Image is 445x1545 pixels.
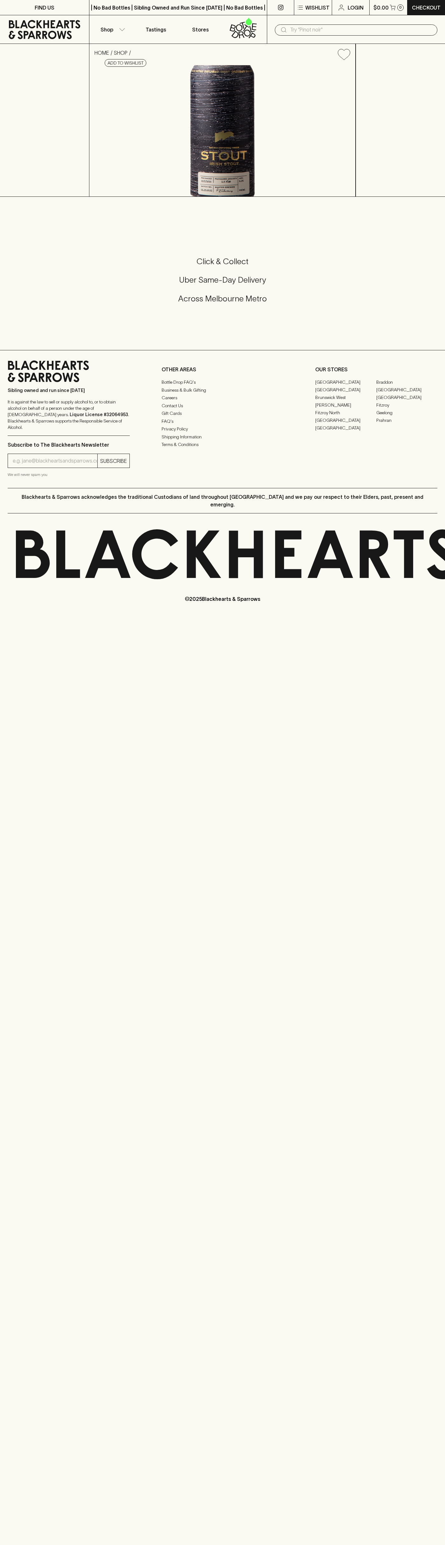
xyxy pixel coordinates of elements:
strong: Liquor License #32064953 [70,412,128,417]
p: Login [348,4,364,11]
a: Braddon [376,378,437,386]
p: Checkout [412,4,441,11]
h5: Uber Same-Day Delivery [8,275,437,285]
a: [GEOGRAPHIC_DATA] [315,424,376,432]
a: Gift Cards [162,410,284,417]
p: Tastings [146,26,166,33]
p: It is against the law to sell or supply alcohol to, or to obtain alcohol on behalf of a person un... [8,399,130,430]
p: OUR STORES [315,366,437,373]
input: Try "Pinot noir" [290,25,432,35]
a: Contact Us [162,402,284,409]
a: SHOP [114,50,128,56]
a: Fitzroy [376,401,437,409]
a: [GEOGRAPHIC_DATA] [315,386,376,394]
a: [GEOGRAPHIC_DATA] [315,416,376,424]
div: Call to action block [8,231,437,337]
a: Shipping Information [162,433,284,441]
a: Stores [178,15,223,44]
p: SUBSCRIBE [100,457,127,465]
a: Tastings [134,15,178,44]
p: $0.00 [373,4,389,11]
a: Bottle Drop FAQ's [162,379,284,386]
p: 0 [399,6,402,9]
a: Fitzroy North [315,409,376,416]
a: [GEOGRAPHIC_DATA] [315,378,376,386]
button: Shop [89,15,134,44]
img: 34751.png [89,65,355,196]
h5: Across Melbourne Metro [8,293,437,304]
a: Prahran [376,416,437,424]
p: Sibling owned and run since [DATE] [8,387,130,394]
p: Stores [192,26,209,33]
a: HOME [94,50,109,56]
a: Terms & Conditions [162,441,284,449]
a: Geelong [376,409,437,416]
p: Blackhearts & Sparrows acknowledges the traditional Custodians of land throughout [GEOGRAPHIC_DAT... [12,493,433,508]
input: e.g. jane@blackheartsandsparrows.com.au [13,456,97,466]
h5: Click & Collect [8,256,437,267]
a: Careers [162,394,284,402]
a: Brunswick West [315,394,376,401]
a: [GEOGRAPHIC_DATA] [376,394,437,401]
button: Add to wishlist [105,59,146,67]
p: Wishlist [305,4,330,11]
a: Business & Bulk Gifting [162,386,284,394]
button: Add to wishlist [335,46,353,63]
a: FAQ's [162,417,284,425]
p: FIND US [35,4,54,11]
button: SUBSCRIBE [98,454,129,468]
a: [GEOGRAPHIC_DATA] [376,386,437,394]
p: Subscribe to The Blackhearts Newsletter [8,441,130,449]
a: [PERSON_NAME] [315,401,376,409]
p: Shop [101,26,113,33]
a: Privacy Policy [162,425,284,433]
p: We will never spam you [8,471,130,478]
p: OTHER AREAS [162,366,284,373]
